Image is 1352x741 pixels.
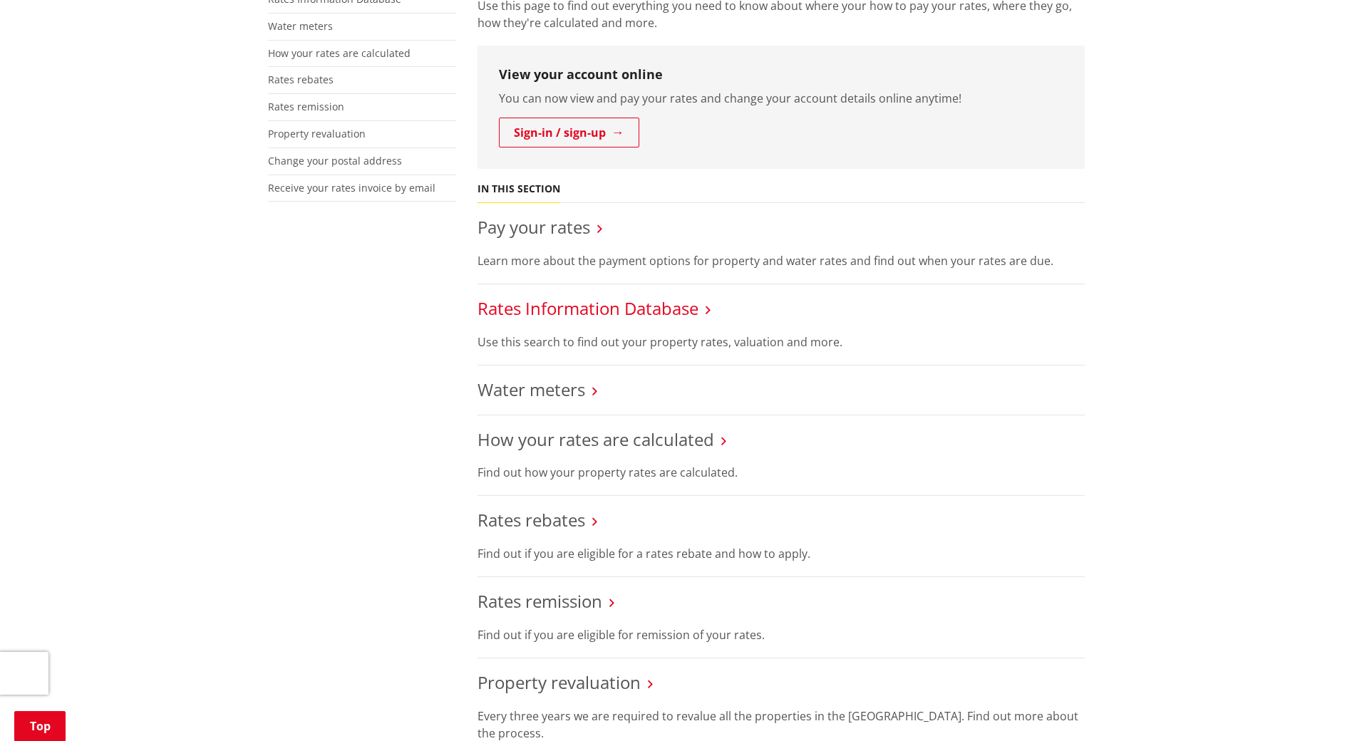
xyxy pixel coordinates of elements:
a: Change your postal address [268,154,402,167]
a: Property revaluation [478,670,641,694]
h3: View your account online [499,67,1063,83]
a: Rates rebates [478,508,585,532]
h5: In this section [478,183,560,195]
p: Find out if you are eligible for remission of your rates. [478,626,1085,643]
p: Find out if you are eligible for a rates rebate and how to apply. [478,545,1085,562]
a: Pay your rates [478,215,590,239]
a: Rates remission [268,100,344,113]
a: How your rates are calculated [268,46,411,60]
p: You can now view and pay your rates and change your account details online anytime! [499,90,1063,107]
iframe: Messenger Launcher [1286,681,1338,732]
p: Find out how your property rates are calculated. [478,464,1085,481]
a: How your rates are calculated [478,427,714,451]
a: Water meters [268,19,333,33]
p: Learn more about the payment options for property and water rates and find out when your rates ar... [478,252,1085,269]
a: Property revaluation [268,127,366,140]
a: Water meters [478,378,585,401]
a: Receive your rates invoice by email [268,181,435,195]
a: Rates rebates [268,73,334,86]
a: Top [14,711,66,741]
a: Rates remission [478,589,602,613]
a: Rates Information Database [478,296,698,320]
p: Use this search to find out your property rates, valuation and more. [478,333,1085,351]
a: Sign-in / sign-up [499,118,639,147]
